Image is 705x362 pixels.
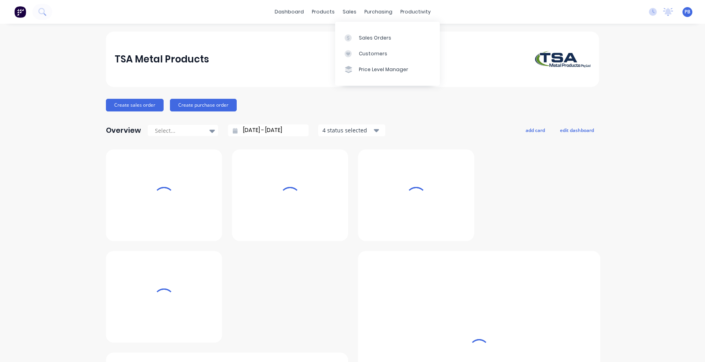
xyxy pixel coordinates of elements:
button: Create sales order [106,99,164,111]
div: purchasing [360,6,396,18]
div: Overview [106,123,141,138]
button: add card [520,125,550,135]
button: Create purchase order [170,99,237,111]
div: Customers [359,50,387,57]
a: Price Level Manager [335,62,440,77]
a: Customers [335,46,440,62]
div: TSA Metal Products [115,51,209,67]
a: Sales Orders [335,30,440,45]
img: TSA Metal Products [535,51,590,68]
button: 4 status selected [318,124,385,136]
div: sales [339,6,360,18]
img: Factory [14,6,26,18]
div: products [308,6,339,18]
span: PB [684,8,690,15]
div: Sales Orders [359,34,391,41]
button: edit dashboard [555,125,599,135]
div: Price Level Manager [359,66,408,73]
div: productivity [396,6,435,18]
div: 4 status selected [322,126,372,134]
a: dashboard [271,6,308,18]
